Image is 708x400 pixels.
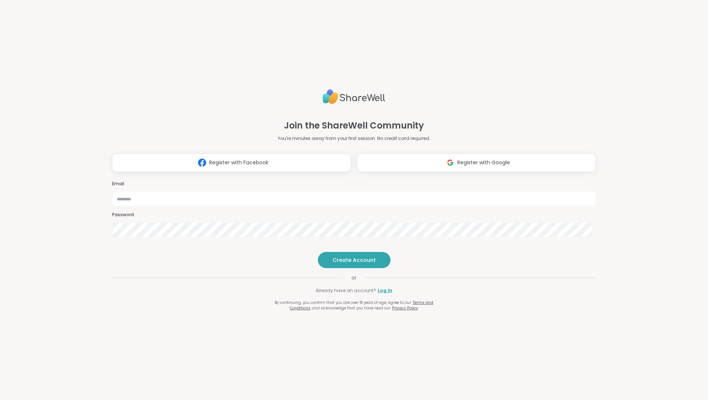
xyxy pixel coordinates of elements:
[443,156,457,169] img: ShareWell Logomark
[318,252,391,268] button: Create Account
[378,287,392,294] a: Log in
[343,274,365,281] span: or
[290,300,433,311] a: Terms and Conditions
[333,256,376,264] span: Create Account
[312,305,391,311] span: and acknowledge that you have read our
[392,305,418,311] a: Privacy Policy
[316,287,376,294] span: Already have an account?
[112,212,596,218] h3: Password
[284,119,424,132] h1: Join the ShareWell Community
[457,159,510,166] span: Register with Google
[278,135,430,142] p: You're minutes away from your first session. No credit card required.
[195,156,209,169] img: ShareWell Logomark
[112,181,596,187] h3: Email
[209,159,268,166] span: Register with Facebook
[357,154,596,172] button: Register with Google
[323,86,385,107] img: ShareWell Logo
[275,300,411,305] span: By continuing, you confirm that you are over 18 years of age, agree to our
[112,154,351,172] button: Register with Facebook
